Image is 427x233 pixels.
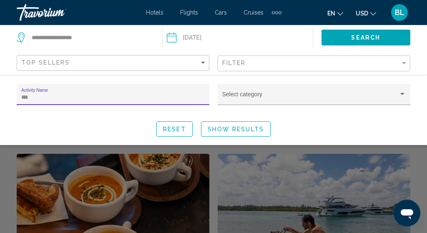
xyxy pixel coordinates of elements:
[156,121,193,137] button: Reset
[394,200,420,226] iframe: Botón para iniciar la ventana de mensajería
[395,8,404,17] span: BL
[351,35,380,41] span: Search
[244,9,264,16] a: Cruises
[222,60,246,66] span: Filter
[21,59,70,66] span: Top Sellers
[180,9,198,16] a: Flights
[356,7,376,19] button: Change currency
[163,126,186,133] span: Reset
[21,60,207,67] mat-select: Sort by
[389,4,410,21] button: User Menu
[327,7,343,19] button: Change language
[215,9,227,16] a: Cars
[208,126,264,133] span: Show Results
[17,4,138,21] a: Travorium
[272,6,281,19] button: Extra navigation items
[146,9,163,16] a: Hotels
[218,55,410,72] button: Filter
[327,10,335,17] span: en
[322,30,411,45] button: Search
[201,121,271,137] button: Show Results
[356,10,368,17] span: USD
[167,25,312,50] button: Date: Apr 3, 2026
